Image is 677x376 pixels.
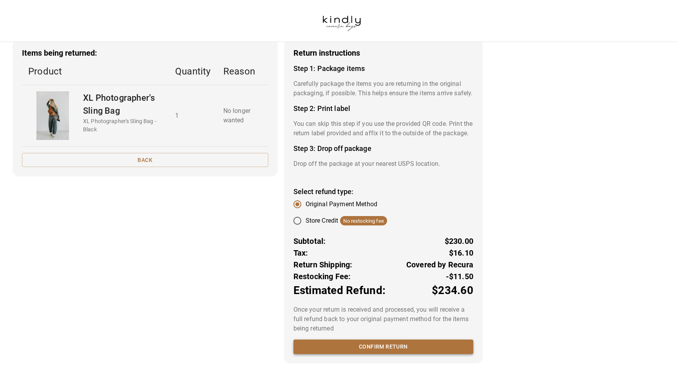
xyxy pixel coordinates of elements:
button: Back [22,153,268,167]
button: Confirm return [293,340,473,354]
p: 1 [175,111,211,120]
h3: Return instructions [293,49,473,58]
p: Product [28,64,163,78]
p: Reason [223,64,262,78]
p: $16.10 [449,247,473,259]
p: $230.00 [445,235,473,247]
p: Subtotal: [293,235,326,247]
p: Covered by Recura [406,259,473,271]
p: Carefully package the items you are returning in the original packaging, if possible. This helps ... [293,79,473,98]
p: Quantity [175,64,211,78]
p: Return Shipping: [293,259,353,271]
p: No longer wanted [223,106,262,125]
h4: Step 3: Drop off package [293,144,473,153]
p: XL Photographer's Sling Bag - Black [83,117,163,134]
p: XL Photographer's Sling Bag [83,91,163,117]
p: Once your return is received and processed, you will receive a full refund back to your original ... [293,305,473,333]
h4: Step 1: Package items [293,64,473,73]
img: kindlycamerabags.myshopify.com-b37650f6-6cf4-42a0-a808-989f93ebecdf [311,4,371,38]
h4: Step 2: Print label [293,104,473,113]
p: Drop off the package at your nearest USPS location. [293,159,473,169]
span: Original Payment Method [306,200,377,209]
p: Tax: [293,247,308,259]
p: $234.60 [432,282,473,299]
h4: Select refund type: [293,187,473,196]
p: Estimated Refund: [293,282,386,299]
span: No restocking fee [340,217,387,225]
div: Store Credit [306,216,387,225]
p: Restocking Fee: [293,271,351,282]
p: You can skip this step if you use the provided QR code. Print the return label provided and affix... [293,119,473,138]
p: -$11.50 [446,271,473,282]
h3: Items being returned: [22,49,268,58]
